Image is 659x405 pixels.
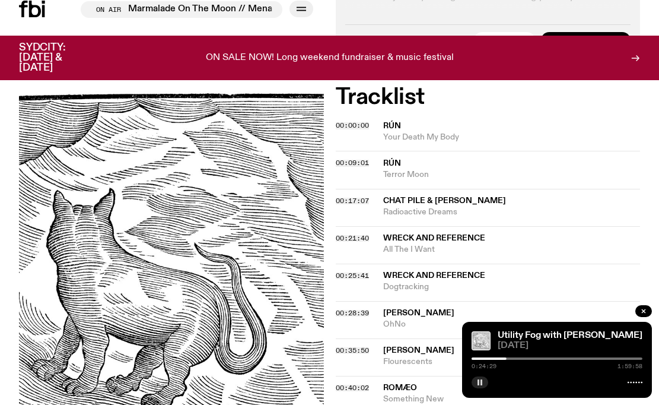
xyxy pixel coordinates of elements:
[96,5,121,13] span: On Air
[336,346,369,355] span: 00:35:50
[383,384,417,392] span: ROMÆO
[336,158,369,167] span: 00:09:01
[336,122,369,129] button: 00:00:00
[617,363,642,369] span: 1:59:58
[128,4,286,15] span: Marmalade On The Moon // Mena 1.0
[383,244,641,255] span: All The I Want
[336,310,369,317] button: 00:28:39
[472,363,496,369] span: 0:24:29
[336,385,369,391] button: 00:40:02
[336,271,369,280] span: 00:25:41
[19,43,95,73] h3: SYDCITY: [DATE] & [DATE]
[383,319,641,330] span: OhNo
[383,122,401,130] span: Rún
[498,331,642,340] a: Utility Fog with [PERSON_NAME]
[336,308,369,318] span: 00:28:39
[336,233,369,243] span: 00:21:40
[383,132,641,143] span: Your Death My Body
[336,198,369,204] button: 00:17:07
[336,87,641,108] h2: Tracklist
[498,341,642,350] span: [DATE]
[81,1,282,18] button: On AirMarmalade On The Moon // Mena 1.0
[336,273,369,279] button: 00:25:41
[206,53,454,64] p: ON SALE NOW! Long weekend fundraiser & music festival
[383,271,485,280] span: Wreck and Reference
[383,207,641,218] span: Radioactive Dreams
[383,197,506,205] span: Chat Pile & [PERSON_NAME]
[383,309,454,317] span: [PERSON_NAME]
[472,331,491,350] img: Cover for Kansai Bruises by Valentina Magaletti & YPY
[383,281,641,293] span: Dogtracking
[336,121,369,130] span: 00:00:00
[336,235,369,242] button: 00:21:40
[383,394,537,405] span: Something New
[383,169,641,181] span: Terror Moon
[336,347,369,354] button: 00:35:50
[383,234,485,242] span: Wreck and Reference
[383,356,641,368] span: Flourescents
[383,346,454,355] span: [PERSON_NAME]
[336,160,369,166] button: 00:09:01
[383,159,401,167] span: Rún
[336,196,369,205] span: 00:17:07
[336,383,369,393] span: 00:40:02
